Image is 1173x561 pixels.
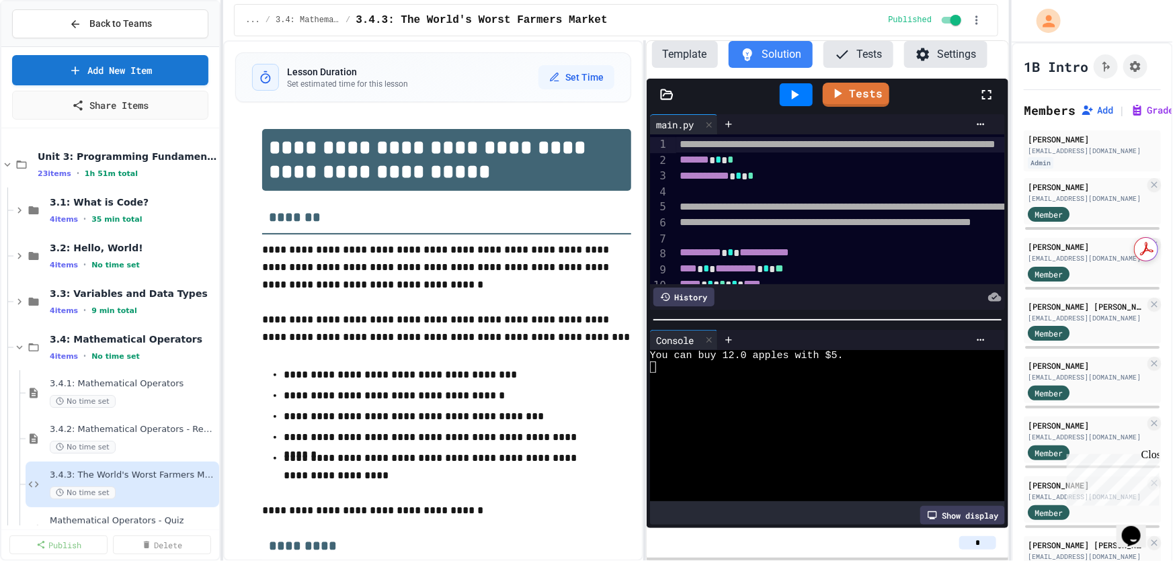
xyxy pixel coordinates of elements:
button: Click to see fork details [1094,54,1118,79]
a: Tests [823,83,889,107]
div: [EMAIL_ADDRESS][DOMAIN_NAME] [1028,372,1145,382]
div: [EMAIL_ADDRESS][DOMAIN_NAME] [1028,253,1145,263]
span: You can buy 12.0 apples with $5. [650,350,844,361]
div: [EMAIL_ADDRESS][DOMAIN_NAME] [1028,492,1145,502]
div: Console [650,330,718,350]
span: 23 items [38,169,71,178]
div: main.py [650,118,701,132]
div: History [653,288,715,306]
button: Assignment Settings [1123,54,1147,79]
span: Published [888,15,932,26]
div: 8 [650,247,668,263]
iframe: chat widget [1117,507,1160,548]
span: Back to Teams [89,17,152,31]
div: Content is published and visible to students [888,12,964,28]
span: 3.4.3: The World's Worst Farmers Market [50,470,216,481]
div: [PERSON_NAME] [1028,181,1145,193]
div: [EMAIL_ADDRESS][DOMAIN_NAME] [1028,193,1145,204]
div: [EMAIL_ADDRESS][DOMAIN_NAME] [1028,313,1145,323]
span: Member [1035,208,1063,220]
button: Template [652,41,718,68]
span: 35 min total [91,215,142,224]
a: Delete [113,535,211,554]
span: 3.4.3: The World's Worst Farmers Market [356,12,607,28]
div: [PERSON_NAME] [1028,359,1145,372]
span: No time set [91,352,140,361]
span: No time set [50,441,116,454]
div: [PERSON_NAME] [PERSON_NAME] [1028,539,1145,551]
span: No time set [50,395,116,408]
span: Member [1035,507,1063,519]
div: 4 [650,185,668,200]
div: Admin [1028,157,1053,169]
div: Console [650,333,701,347]
h2: Members [1024,101,1076,120]
div: My Account [1022,5,1064,36]
span: Member [1035,327,1063,339]
div: Show display [920,506,1005,525]
a: Share Items [12,91,208,120]
a: Add New Item [12,55,208,85]
span: 3.4.1: Mathematical Operators [50,378,216,390]
span: 3.4: Mathematical Operators [50,333,216,345]
span: Mathematical Operators - Quiz [50,515,216,527]
a: Publish [9,535,108,554]
button: Tests [823,41,893,68]
iframe: chat widget [1061,449,1160,506]
button: Add [1081,103,1113,117]
span: 4 items [50,215,78,224]
span: 3.3: Variables and Data Types [50,288,216,300]
button: Back to Teams [12,9,208,38]
div: [EMAIL_ADDRESS][DOMAIN_NAME] [1028,146,1157,156]
div: 7 [650,232,668,247]
div: 3 [650,169,668,185]
span: Member [1035,447,1063,459]
div: [PERSON_NAME] [1028,241,1145,253]
button: Solution [729,41,813,68]
span: 3.4: Mathematical Operators [276,15,340,26]
div: main.py [650,114,718,134]
span: / [266,15,270,26]
span: 4 items [50,306,78,315]
span: 9 min total [91,306,137,315]
span: • [83,351,86,361]
div: [PERSON_NAME] [1028,133,1157,145]
span: 3.4.2: Mathematical Operators - Review [50,424,216,435]
div: [PERSON_NAME] [1028,419,1145,431]
div: 10 [650,278,668,294]
button: Settings [904,41,987,68]
span: Unit 3: Programming Fundamentals [38,150,216,163]
span: No time set [91,261,140,269]
div: 1 [650,137,668,153]
div: [PERSON_NAME] [1028,479,1145,491]
div: 5 [650,200,668,216]
div: [PERSON_NAME] [PERSON_NAME] [1028,300,1145,312]
button: Set Time [538,65,614,89]
span: 3.1: What is Code? [50,196,216,208]
span: ... [245,15,260,26]
span: No time set [50,486,116,499]
span: Member [1035,268,1063,280]
div: Chat with us now!Close [5,5,93,85]
div: 9 [650,263,668,279]
p: Set estimated time for this lesson [287,79,408,89]
div: [EMAIL_ADDRESS][DOMAIN_NAME] [1028,432,1145,442]
div: 6 [650,216,668,232]
h3: Lesson Duration [287,65,408,79]
span: • [83,259,86,270]
span: | [1119,102,1125,118]
span: • [83,214,86,224]
span: 3.2: Hello, World! [50,242,216,254]
div: 2 [650,153,668,169]
span: • [83,305,86,316]
span: • [77,168,79,179]
span: Member [1035,387,1063,399]
h1: 1B Intro [1024,57,1088,76]
span: 1h 51m total [85,169,138,178]
span: / [346,15,350,26]
span: 4 items [50,352,78,361]
span: 4 items [50,261,78,269]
